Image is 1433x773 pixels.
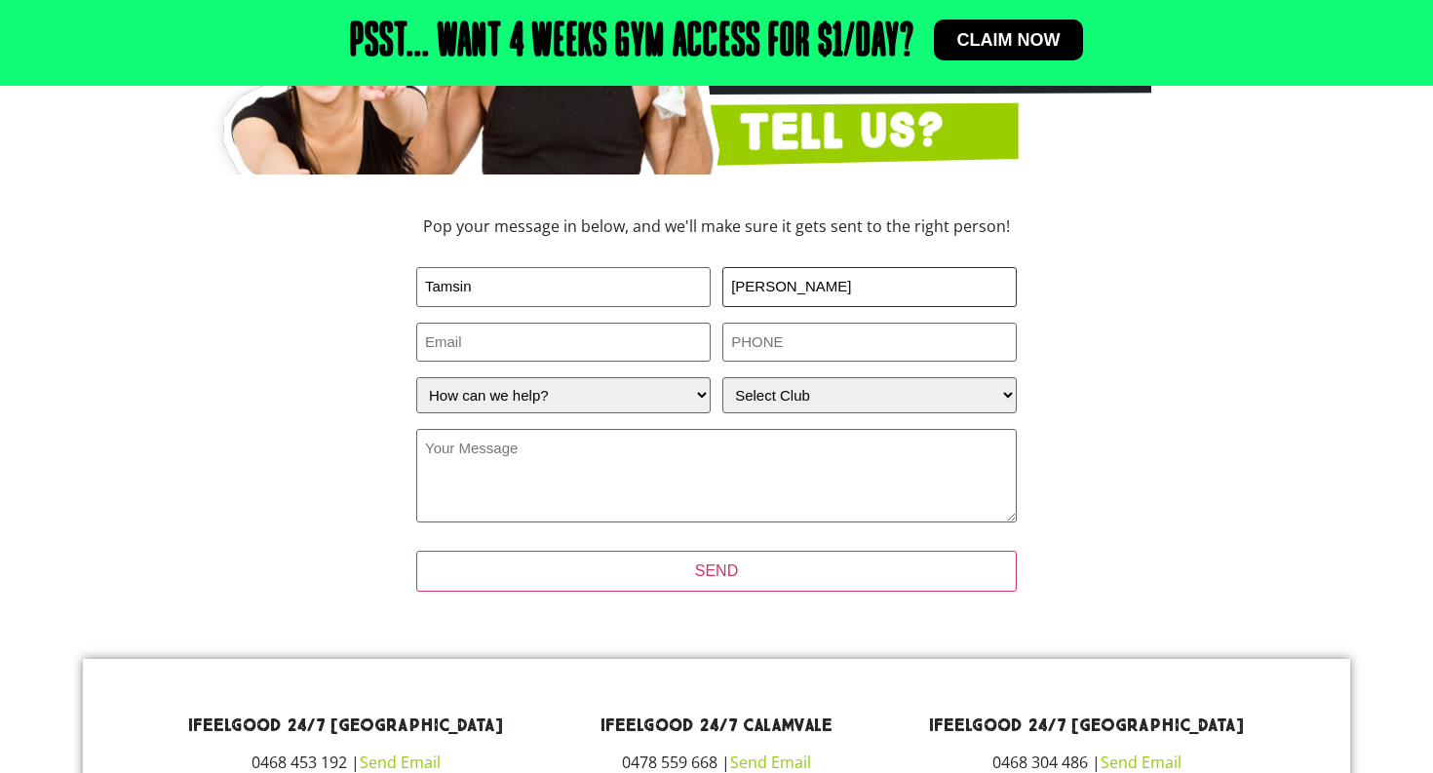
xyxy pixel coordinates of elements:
[730,752,811,773] a: Send Email
[600,715,833,737] a: ifeelgood 24/7 Calamvale
[416,267,711,307] input: FIRST NAME
[1101,752,1181,773] a: Send Email
[722,323,1017,363] input: PHONE
[175,754,517,770] h3: 0468 453 192 |
[546,754,887,770] h3: 0478 559 668 |
[416,323,711,363] input: Email
[188,715,503,737] a: ifeelgood 24/7 [GEOGRAPHIC_DATA]
[350,19,914,66] h2: Psst... Want 4 weeks gym access for $1/day?
[722,267,1017,307] input: LAST NAME
[916,754,1258,770] h3: 0468 304 486 |
[957,31,1061,49] span: Claim now
[416,551,1017,592] input: SEND
[360,752,441,773] a: Send Email
[934,19,1084,60] a: Claim now
[929,715,1244,737] a: ifeelgood 24/7 [GEOGRAPHIC_DATA]
[288,218,1145,234] h3: Pop your message in below, and we'll make sure it gets sent to the right person!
